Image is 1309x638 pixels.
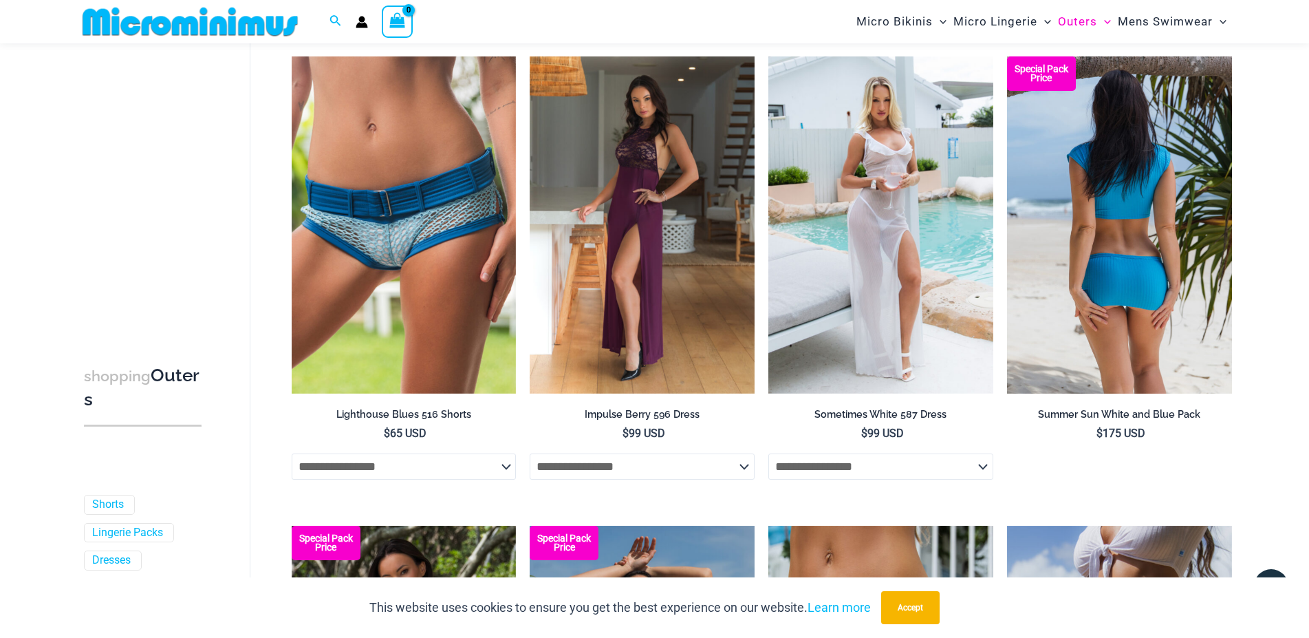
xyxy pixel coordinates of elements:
[1037,4,1051,39] span: Menu Toggle
[84,368,151,385] span: shopping
[1007,56,1232,394] img: Summer Sun Blue 9116 Top 522 Skirt 04
[92,554,131,568] a: Dresses
[1097,4,1111,39] span: Menu Toggle
[292,408,517,426] a: Lighthouse Blues 516 Shorts
[623,427,665,440] bdi: 99 USD
[92,498,124,512] a: Shorts
[77,6,303,37] img: MM SHOP LOGO FLAT
[530,56,755,394] a: Impulse Berry 596 Dress 02Impulse Berry 596 Dress 03Impulse Berry 596 Dress 03
[292,56,517,394] a: Lighthouse Blues 516 Short 01Lighthouse Blues 516 Short 03Lighthouse Blues 516 Short 03
[856,4,933,39] span: Micro Bikinis
[92,526,163,540] a: Lingerie Packs
[768,56,993,394] img: Sometimes White 587 Dress 08
[1118,4,1213,39] span: Mens Swimwear
[292,408,517,421] h2: Lighthouse Blues 516 Shorts
[369,597,871,618] p: This website uses cookies to ensure you get the best experience on our website.
[861,427,867,440] span: $
[356,16,368,28] a: Account icon link
[1007,408,1232,426] a: Summer Sun White and Blue Pack
[1213,4,1226,39] span: Menu Toggle
[1114,4,1230,39] a: Mens SwimwearMenu ToggleMenu Toggle
[1058,4,1097,39] span: Outers
[1007,56,1232,394] a: Summer Sun White and Blue Pack Summer Sun Blue 9116 Top 522 Skirt 04Summer Sun Blue 9116 Top 522 ...
[1007,408,1232,421] h2: Summer Sun White and Blue Pack
[808,600,871,615] a: Learn more
[623,427,629,440] span: $
[881,591,940,624] button: Accept
[1096,427,1103,440] span: $
[292,534,360,552] b: Special Pack Price
[768,408,993,421] h2: Sometimes White 587 Dress
[768,56,993,394] a: Sometimes White 587 Dress 08Sometimes White 587 Dress 09Sometimes White 587 Dress 09
[953,4,1037,39] span: Micro Lingerie
[933,4,946,39] span: Menu Toggle
[384,427,426,440] bdi: 65 USD
[853,4,950,39] a: Micro BikinisMenu ToggleMenu Toggle
[1054,4,1114,39] a: OutersMenu ToggleMenu Toggle
[530,534,598,552] b: Special Pack Price
[384,427,390,440] span: $
[768,408,993,426] a: Sometimes White 587 Dress
[530,408,755,421] h2: Impulse Berry 596 Dress
[84,364,202,412] h3: Outers
[1007,65,1076,83] b: Special Pack Price
[530,408,755,426] a: Impulse Berry 596 Dress
[382,6,413,37] a: View Shopping Cart, empty
[861,427,904,440] bdi: 99 USD
[1096,427,1145,440] bdi: 175 USD
[292,56,517,394] img: Lighthouse Blues 516 Short 01
[329,13,342,30] a: Search icon link
[950,4,1054,39] a: Micro LingerieMenu ToggleMenu Toggle
[851,2,1233,41] nav: Site Navigation
[530,56,755,394] img: Impulse Berry 596 Dress 02
[84,46,208,321] iframe: TrustedSite Certified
